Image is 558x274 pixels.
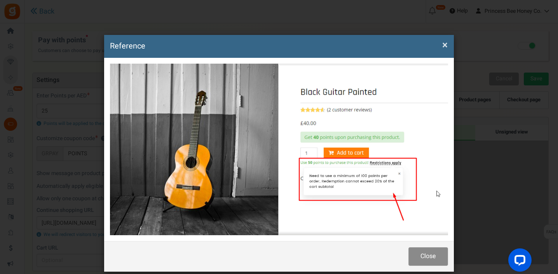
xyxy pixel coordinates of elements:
[442,38,448,52] span: ×
[408,247,448,265] button: Close
[110,64,448,236] img: reference-restrictions.jpg
[110,41,448,52] h4: Reference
